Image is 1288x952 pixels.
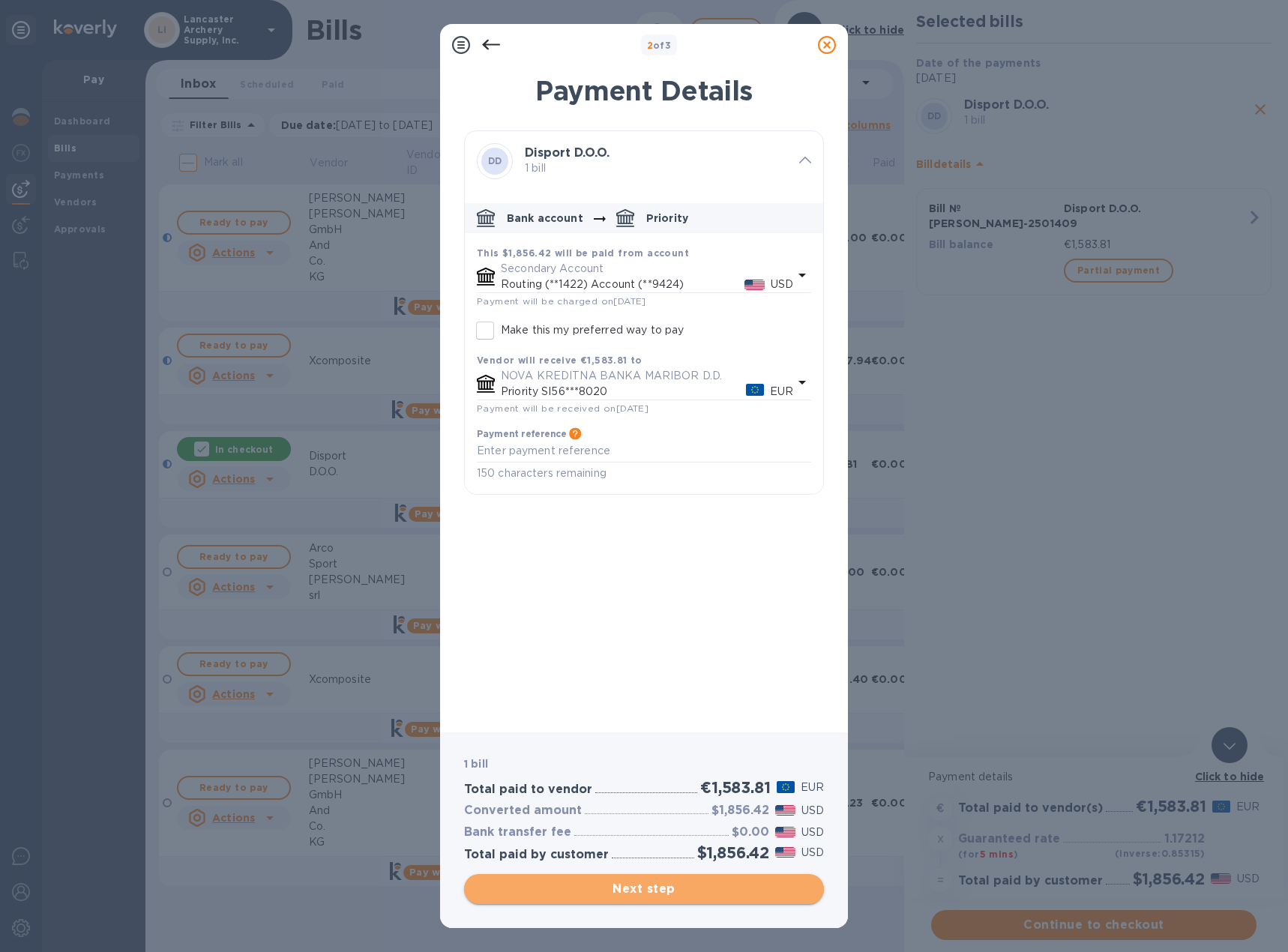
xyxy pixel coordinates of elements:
h1: Payment Details [464,75,824,106]
b: DD [488,155,502,166]
div: default-method [465,197,823,494]
p: USD [801,845,824,861]
p: Bank account [507,211,583,226]
b: 1 bill [464,758,488,770]
p: NOVA KREDITNA BANKA MARIBOR D.D. [501,368,793,384]
img: USD [775,805,795,816]
h3: Bank transfer fee [464,825,571,840]
p: USD [771,277,793,292]
p: Secondary Account [501,261,793,277]
b: Vendor will receive €1,583.81 to [477,355,643,366]
p: 150 characters remaining [477,465,811,482]
button: Next step [464,874,824,904]
img: USD [744,280,765,290]
h3: Payment reference [477,429,566,439]
p: Priority [646,211,688,226]
h3: Total paid to vendor [464,783,592,797]
h2: €1,583.81 [700,778,770,797]
h3: $0.00 [732,825,769,840]
p: Routing (**1422) Account (**9424) [501,277,744,292]
h3: Converted amount [464,804,582,818]
p: Make this my preferred way to pay [501,322,684,338]
b: of 3 [647,40,672,51]
img: USD [775,827,795,837]
h2: $1,856.42 [697,843,769,862]
b: This $1,856.42 will be paid from account [477,247,689,259]
p: EUR [801,780,824,795]
span: Payment will be charged on [DATE] [477,295,646,307]
h3: Total paid by customer [464,848,609,862]
img: USD [775,847,795,858]
b: Disport D.O.O. [525,145,610,160]
p: 1 bill [525,160,787,176]
div: DDDisport D.O.O. 1 bill [465,131,823,191]
span: Next step [476,880,812,898]
p: USD [801,803,824,819]
span: Payment will be received on [DATE] [477,403,648,414]
p: EUR [770,384,793,400]
p: USD [801,825,824,840]
span: 2 [647,40,653,51]
h3: $1,856.42 [711,804,769,818]
p: Priority SI56***8020 [501,384,746,400]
